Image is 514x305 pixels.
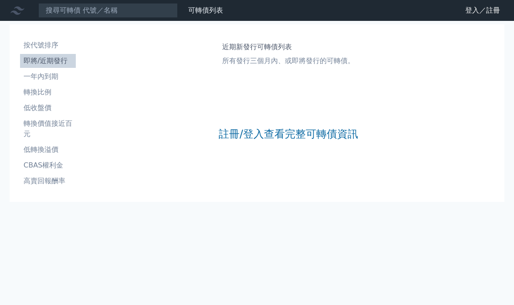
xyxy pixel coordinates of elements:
[20,158,76,172] a: CBAS權利金
[20,87,76,97] li: 轉換比例
[219,127,358,141] a: 註冊/登入查看完整可轉債資訊
[20,85,76,99] a: 轉換比例
[20,117,76,141] a: 轉換價值接近百元
[20,70,76,84] a: 一年內到期
[20,40,76,50] li: 按代號排序
[222,56,355,66] p: 所有發行三個月內、或即將發行的可轉債。
[20,160,76,171] li: CBAS權利金
[20,176,76,186] li: 高賣回報酬率
[20,103,76,113] li: 低收盤價
[20,144,76,155] li: 低轉換溢價
[20,101,76,115] a: 低收盤價
[20,56,76,66] li: 即將/近期發行
[20,38,76,52] a: 按代號排序
[458,3,507,17] a: 登入／註冊
[20,143,76,157] a: 低轉換溢價
[222,42,355,52] h1: 近期新發行可轉債列表
[38,3,178,18] input: 搜尋可轉債 代號／名稱
[20,174,76,188] a: 高賣回報酬率
[20,54,76,68] a: 即將/近期發行
[20,71,76,82] li: 一年內到期
[188,6,223,14] a: 可轉債列表
[20,118,76,139] li: 轉換價值接近百元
